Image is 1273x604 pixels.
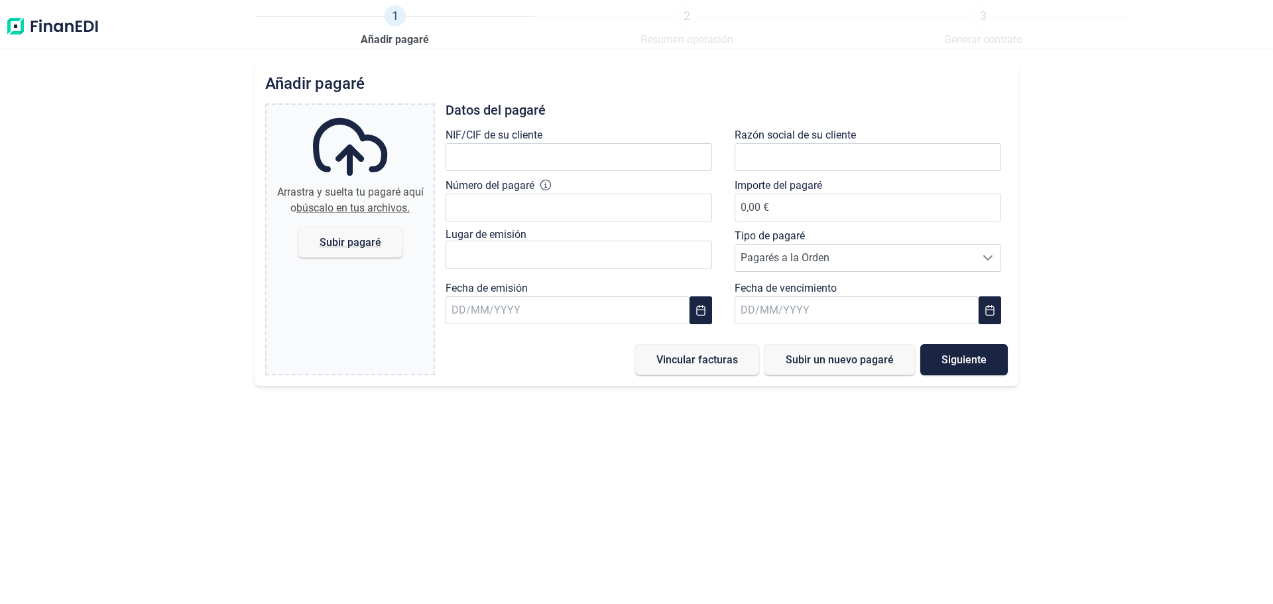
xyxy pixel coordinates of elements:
button: Siguiente [920,344,1008,375]
span: Pagarés a la Orden [735,245,975,271]
input: DD/MM/YYYY [446,296,690,324]
label: Fecha de emisión [446,280,528,296]
label: NIF/CIF de su cliente [446,127,542,143]
span: búscalo en tus archivos. [296,202,410,214]
label: Tipo de pagaré [735,228,805,244]
div: Arrastra y suelta tu pagaré aquí o [272,184,428,216]
h2: Añadir pagaré [265,74,1008,93]
span: Siguiente [941,355,987,365]
label: Importe del pagaré [735,178,822,194]
button: Choose Date [690,296,712,324]
label: Razón social de su cliente [735,127,856,143]
button: Choose Date [979,296,1001,324]
input: DD/MM/YYYY [735,296,979,324]
a: 1Añadir pagaré [361,5,429,48]
span: Subir pagaré [320,237,381,247]
label: Lugar de emisión [446,228,526,241]
button: Vincular facturas [635,344,759,375]
button: Subir un nuevo pagaré [764,344,915,375]
span: Añadir pagaré [361,32,429,48]
span: Subir un nuevo pagaré [786,355,894,365]
label: Fecha de vencimiento [735,280,837,296]
span: Vincular facturas [656,355,738,365]
img: Logo de aplicación [5,5,99,48]
span: 1 [385,5,406,27]
label: Número del pagaré [446,178,534,194]
h3: Datos del pagaré [446,103,1008,117]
